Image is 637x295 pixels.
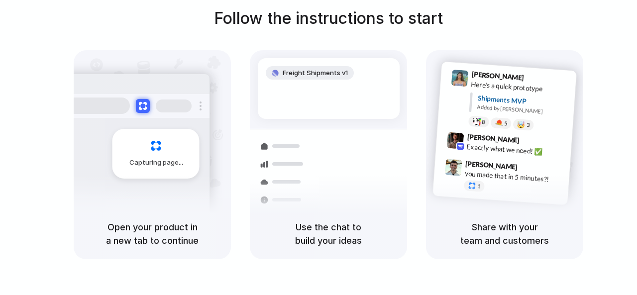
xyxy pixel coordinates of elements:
[527,73,547,85] span: 9:41 AM
[464,168,564,185] div: you made that in 5 minutes?!
[477,93,569,109] div: Shipments MVP
[129,158,185,168] span: Capturing page
[482,119,485,124] span: 8
[521,163,541,175] span: 9:47 AM
[283,68,348,78] span: Freight Shipments v1
[504,121,508,126] span: 5
[523,136,543,148] span: 9:42 AM
[465,158,518,172] span: [PERSON_NAME]
[471,79,570,96] div: Here's a quick prototype
[471,69,524,83] span: [PERSON_NAME]
[438,220,571,247] h5: Share with your team and customers
[214,6,443,30] h1: Follow the instructions to start
[262,220,395,247] h5: Use the chat to build your ideas
[477,103,568,117] div: Added by [PERSON_NAME]
[466,141,566,158] div: Exactly what we need! ✅
[527,122,530,128] span: 3
[467,131,520,146] span: [PERSON_NAME]
[477,184,481,189] span: 1
[86,220,219,247] h5: Open your product in a new tab to continue
[517,121,526,128] div: 🤯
